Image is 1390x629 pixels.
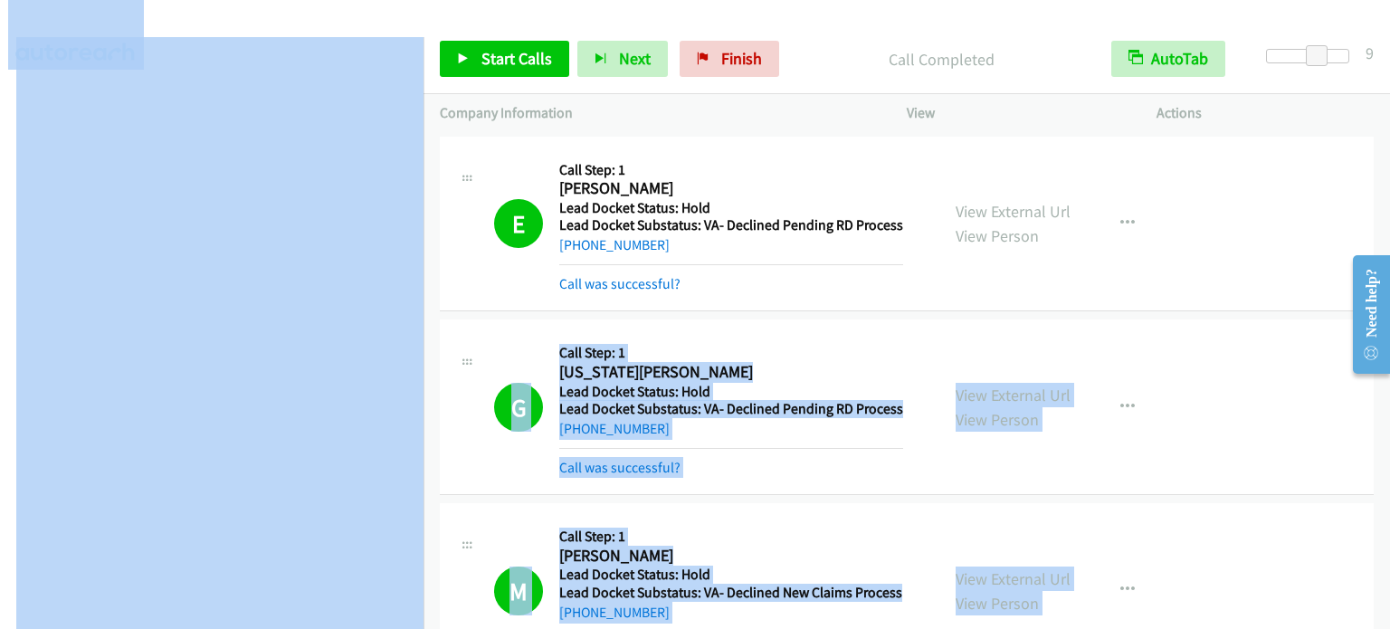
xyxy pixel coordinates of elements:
a: Call was successful? [559,459,681,476]
h2: [PERSON_NAME] [559,546,896,567]
a: [PHONE_NUMBER] [559,236,670,253]
a: View Person [956,409,1039,430]
p: View [907,102,1124,124]
span: Finish [721,48,762,69]
h5: Lead Docket Status: Hold [559,199,903,217]
a: Call was successful? [559,275,681,292]
a: Start Calls [440,41,569,77]
h2: [US_STATE][PERSON_NAME] [559,362,896,383]
h5: Lead Docket Substatus: VA- Declined Pending RD Process [559,216,903,234]
a: View Person [956,225,1039,246]
p: Call Completed [804,47,1079,71]
a: View External Url [956,201,1071,222]
button: Next [577,41,668,77]
h5: Call Step: 1 [559,528,902,546]
button: AutoTab [1111,41,1225,77]
a: View Person [956,593,1039,614]
iframe: Resource Center [1338,243,1390,386]
h5: Call Step: 1 [559,161,903,179]
a: View External Url [956,568,1071,589]
p: Company Information [440,102,874,124]
span: Next [619,48,651,69]
h1: M [494,567,543,615]
h5: Lead Docket Status: Hold [559,566,902,584]
div: 9 [1366,41,1374,65]
span: Start Calls [481,48,552,69]
a: [PHONE_NUMBER] [559,604,670,621]
p: Actions [1157,102,1374,124]
h5: Call Step: 1 [559,344,903,362]
a: Finish [680,41,779,77]
h2: [PERSON_NAME] [559,178,896,199]
a: [PHONE_NUMBER] [559,420,670,437]
h5: Lead Docket Status: Hold [559,383,903,401]
a: View External Url [956,385,1071,405]
h1: G [494,383,543,432]
h1: E [494,199,543,248]
h5: Lead Docket Substatus: VA- Declined Pending RD Process [559,400,903,418]
h5: Lead Docket Substatus: VA- Declined New Claims Process [559,584,902,602]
